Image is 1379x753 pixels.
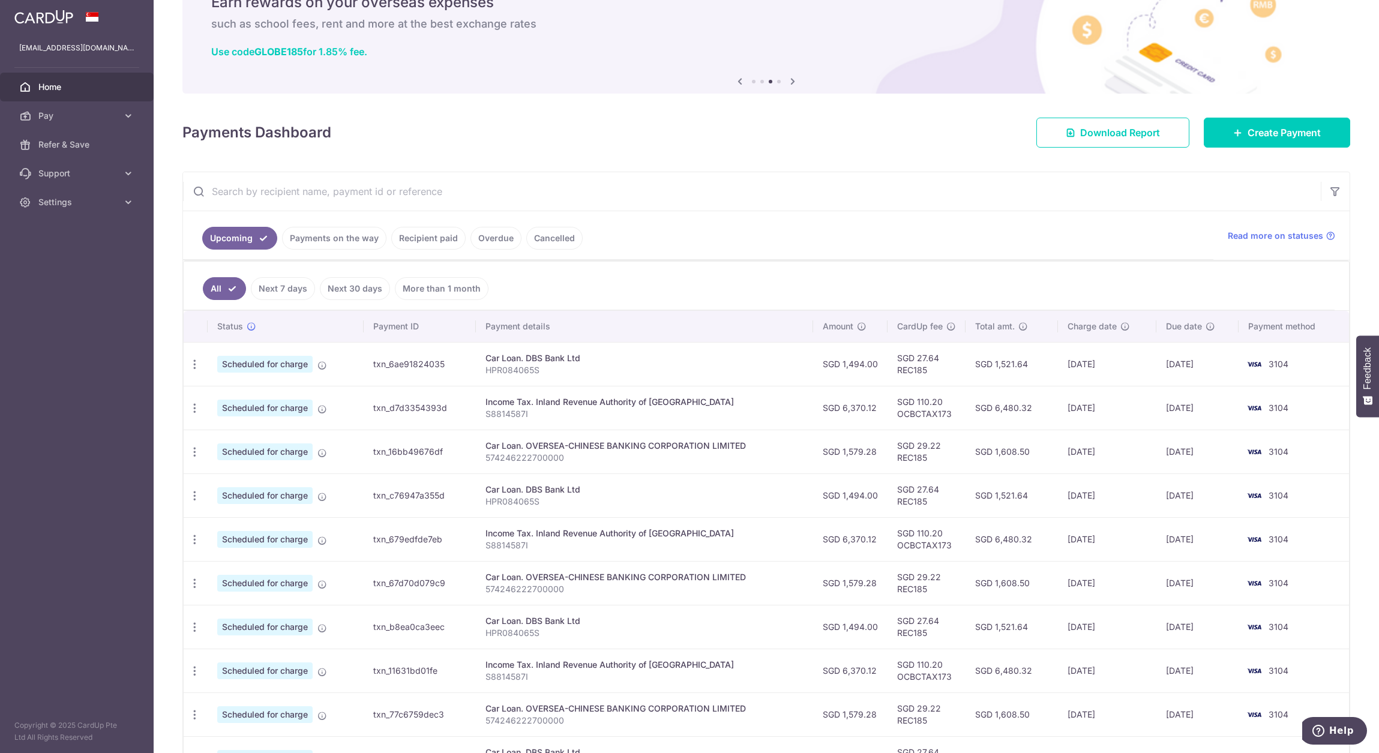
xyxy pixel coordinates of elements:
td: SGD 1,579.28 [813,561,888,605]
img: Bank Card [1242,488,1266,503]
td: txn_d7d3354393d [364,386,476,430]
th: Payment details [476,311,814,342]
td: SGD 1,579.28 [813,430,888,473]
div: Income Tax. Inland Revenue Authority of [GEOGRAPHIC_DATA] [485,659,804,671]
button: Feedback - Show survey [1356,335,1379,417]
a: Next 30 days [320,277,390,300]
span: 3104 [1269,359,1288,369]
td: [DATE] [1156,473,1239,517]
span: CardUp fee [897,320,943,332]
td: [DATE] [1156,342,1239,386]
td: SGD 6,480.32 [966,386,1057,430]
td: SGD 110.20 OCBCTAX173 [888,386,966,430]
img: Bank Card [1242,357,1266,371]
td: SGD 29.22 REC185 [888,692,966,736]
span: Scheduled for charge [217,443,313,460]
td: txn_b8ea0ca3eec [364,605,476,649]
span: Scheduled for charge [217,487,313,504]
p: [EMAIL_ADDRESS][DOMAIN_NAME] [19,42,134,54]
td: SGD 1,521.64 [966,605,1057,649]
td: [DATE] [1058,430,1156,473]
img: Bank Card [1242,707,1266,722]
img: Bank Card [1242,664,1266,678]
td: [DATE] [1058,605,1156,649]
td: [DATE] [1156,561,1239,605]
p: S8814587I [485,539,804,551]
div: Income Tax. Inland Revenue Authority of [GEOGRAPHIC_DATA] [485,527,804,539]
td: SGD 110.20 OCBCTAX173 [888,649,966,692]
a: Recipient paid [391,227,466,250]
td: SGD 1,494.00 [813,605,888,649]
a: Overdue [470,227,521,250]
input: Search by recipient name, payment id or reference [183,172,1321,211]
div: Income Tax. Inland Revenue Authority of [GEOGRAPHIC_DATA] [485,396,804,408]
iframe: Opens a widget where you can find more information [1302,717,1367,747]
span: Scheduled for charge [217,400,313,416]
td: SGD 110.20 OCBCTAX173 [888,517,966,561]
div: Car Loan. OVERSEA-CHINESE BANKING CORPORATION LIMITED [485,571,804,583]
span: Total amt. [975,320,1015,332]
a: Payments on the way [282,227,386,250]
td: txn_77c6759dec3 [364,692,476,736]
td: SGD 1,608.50 [966,561,1057,605]
p: 574246222700000 [485,452,804,464]
h6: such as school fees, rent and more at the best exchange rates [211,17,1321,31]
td: SGD 1,608.50 [966,692,1057,736]
td: [DATE] [1156,386,1239,430]
span: Due date [1166,320,1202,332]
td: SGD 29.22 REC185 [888,561,966,605]
span: Scheduled for charge [217,575,313,592]
td: SGD 1,521.64 [966,342,1057,386]
td: txn_6ae91824035 [364,342,476,386]
a: More than 1 month [395,277,488,300]
span: Scheduled for charge [217,662,313,679]
a: Cancelled [526,227,583,250]
a: Upcoming [202,227,277,250]
td: [DATE] [1156,605,1239,649]
a: Download Report [1036,118,1189,148]
td: SGD 29.22 REC185 [888,430,966,473]
td: SGD 6,480.32 [966,649,1057,692]
span: Refer & Save [38,139,118,151]
img: Bank Card [1242,401,1266,415]
a: Use codeGLOBE185for 1.85% fee. [211,46,367,58]
img: Bank Card [1242,620,1266,634]
p: HPR084065S [485,627,804,639]
td: SGD 1,494.00 [813,473,888,517]
td: [DATE] [1156,649,1239,692]
span: Support [38,167,118,179]
img: Bank Card [1242,576,1266,590]
th: Payment method [1239,311,1349,342]
p: HPR084065S [485,496,804,508]
div: Car Loan. DBS Bank Ltd [485,615,804,627]
td: SGD 6,370.12 [813,649,888,692]
td: SGD 1,608.50 [966,430,1057,473]
span: Home [38,81,118,93]
td: SGD 6,370.12 [813,386,888,430]
a: Read more on statuses [1228,230,1335,242]
td: SGD 6,370.12 [813,517,888,561]
span: 3104 [1269,490,1288,500]
span: Read more on statuses [1228,230,1323,242]
span: Scheduled for charge [217,531,313,548]
div: Car Loan. OVERSEA-CHINESE BANKING CORPORATION LIMITED [485,703,804,715]
p: 574246222700000 [485,583,804,595]
td: [DATE] [1058,386,1156,430]
td: [DATE] [1058,517,1156,561]
td: SGD 27.64 REC185 [888,473,966,517]
span: Create Payment [1248,125,1321,140]
span: 3104 [1269,665,1288,676]
td: txn_c76947a355d [364,473,476,517]
img: Bank Card [1242,532,1266,547]
td: [DATE] [1058,342,1156,386]
td: [DATE] [1058,473,1156,517]
a: Next 7 days [251,277,315,300]
td: SGD 1,494.00 [813,342,888,386]
td: [DATE] [1058,561,1156,605]
a: All [203,277,246,300]
span: Scheduled for charge [217,356,313,373]
span: 3104 [1269,534,1288,544]
img: Bank Card [1242,445,1266,459]
span: 3104 [1269,578,1288,588]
